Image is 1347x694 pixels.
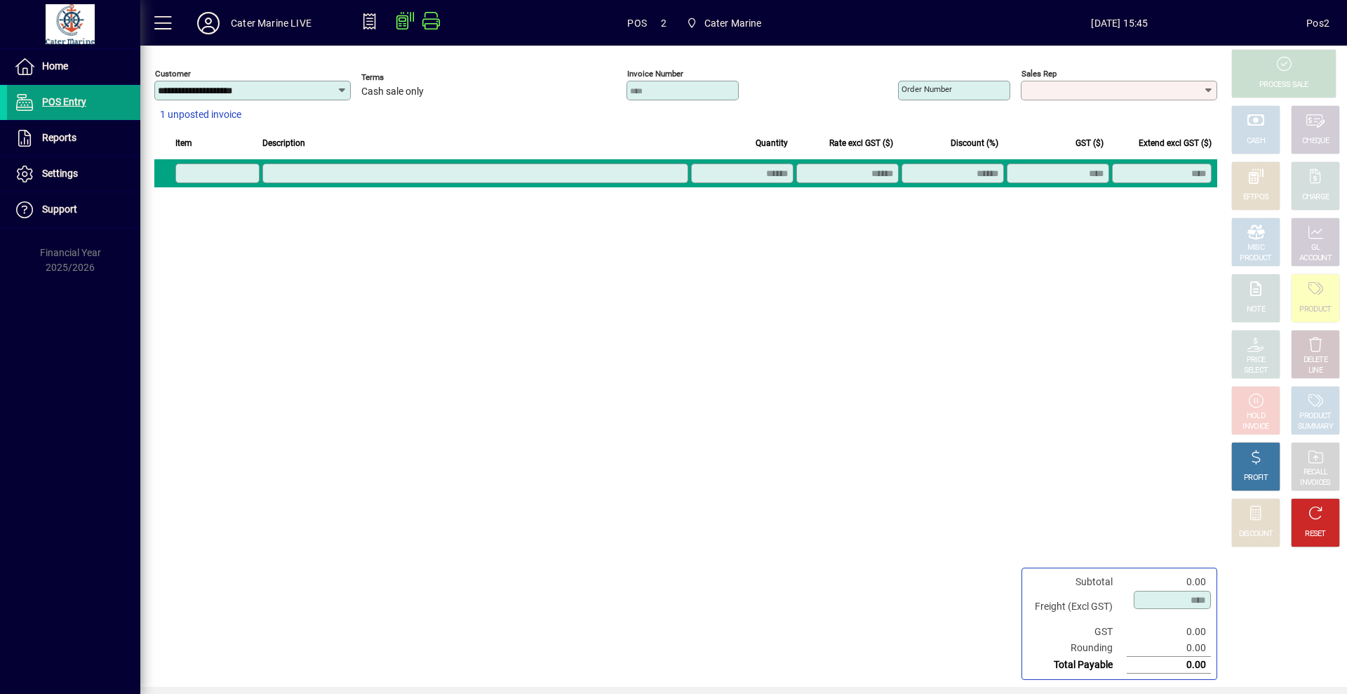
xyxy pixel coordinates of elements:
div: DELETE [1304,355,1327,366]
span: Support [42,203,77,215]
span: Rate excl GST ($) [829,135,893,151]
td: Freight (Excl GST) [1028,590,1127,624]
div: MISC [1247,243,1264,253]
div: PRODUCT [1299,305,1331,315]
div: RECALL [1304,467,1328,478]
div: RESET [1305,529,1326,540]
div: PROFIT [1244,473,1268,483]
mat-label: Invoice number [627,69,683,79]
span: Item [175,135,192,151]
div: INVOICES [1300,478,1330,488]
div: PROCESS SALE [1259,80,1308,91]
span: Description [262,135,305,151]
span: [DATE] 15:45 [933,12,1307,34]
td: 0.00 [1127,574,1211,590]
div: NOTE [1247,305,1265,315]
span: Home [42,60,68,72]
div: CASH [1247,136,1265,147]
div: Cater Marine LIVE [231,12,311,34]
span: Settings [42,168,78,179]
td: Subtotal [1028,574,1127,590]
div: PRODUCT [1240,253,1271,264]
a: Reports [7,121,140,156]
div: EFTPOS [1243,192,1269,203]
td: GST [1028,624,1127,640]
span: Terms [361,73,445,82]
div: Pos2 [1306,12,1329,34]
div: PRICE [1247,355,1266,366]
td: 0.00 [1127,657,1211,674]
span: GST ($) [1075,135,1104,151]
span: 2 [661,12,666,34]
div: PRODUCT [1299,411,1331,422]
span: Quantity [756,135,788,151]
td: Total Payable [1028,657,1127,674]
div: GL [1311,243,1320,253]
span: Cater Marine [681,11,768,36]
div: CHARGE [1302,192,1329,203]
td: Rounding [1028,640,1127,657]
a: Settings [7,156,140,192]
mat-label: Customer [155,69,191,79]
div: SUMMARY [1298,422,1333,432]
mat-label: Order number [902,84,952,94]
span: Cater Marine [704,12,762,34]
span: Reports [42,132,76,143]
div: SELECT [1244,366,1268,376]
button: 1 unposted invoice [154,102,247,128]
div: DISCOUNT [1239,529,1273,540]
button: Profile [186,11,231,36]
td: 0.00 [1127,640,1211,657]
span: POS Entry [42,96,86,107]
span: 1 unposted invoice [160,107,241,122]
a: Support [7,192,140,227]
span: Cash sale only [361,86,424,98]
div: INVOICE [1242,422,1268,432]
div: CHEQUE [1302,136,1329,147]
span: Discount (%) [951,135,998,151]
td: 0.00 [1127,624,1211,640]
a: Home [7,49,140,84]
div: HOLD [1247,411,1265,422]
span: Extend excl GST ($) [1139,135,1212,151]
div: LINE [1308,366,1322,376]
mat-label: Sales rep [1021,69,1057,79]
span: POS [627,12,647,34]
div: ACCOUNT [1299,253,1332,264]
